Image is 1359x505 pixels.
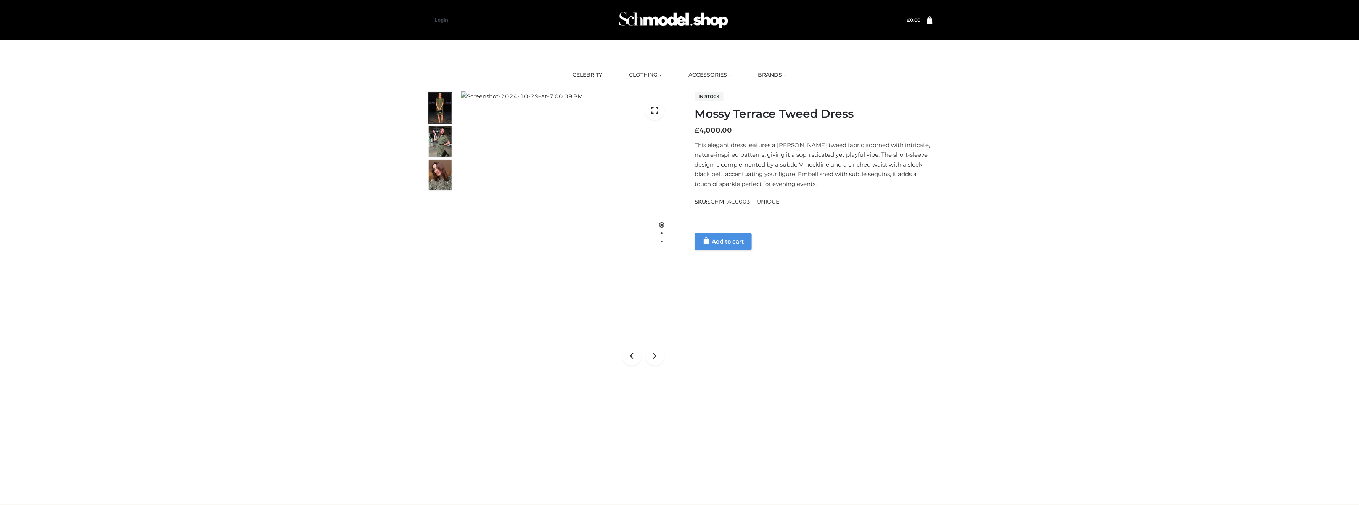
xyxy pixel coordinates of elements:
[429,160,452,190] img: Screenshot-2024-10-29-at-7.00.03%E2%80%AFPM.jpg
[695,92,724,101] span: In stock
[429,93,452,123] img: Screenshot-2024-10-29-at-7.00.09%E2%80%AFPM.jpg
[695,197,781,206] span: SKU:
[753,67,792,83] a: BRANDS
[435,17,448,23] a: Login
[695,126,700,135] span: £
[708,198,780,205] span: SCHM_AC0003-_-UNIQUE
[429,126,452,157] img: Screenshot-2024-10-29-at-6.59.56%E2%80%AFPM.jpg
[461,91,583,101] img: Screenshot-2024-10-29-at-7.00.09 PM
[695,233,752,250] a: Add to cart
[616,5,731,35] img: Schmodel Admin 964
[624,67,668,83] a: CLOTHING
[907,17,910,23] span: £
[695,140,933,189] p: This elegant dress features a [PERSON_NAME] tweed fabric adorned with intricate, nature-inspired ...
[683,67,737,83] a: ACCESSORIES
[695,107,933,121] h1: Mossy Terrace Tweed Dress
[907,17,921,23] bdi: 0.00
[567,67,608,83] a: CELEBRITY
[695,126,732,135] bdi: 4,000.00
[907,17,921,23] a: £0.00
